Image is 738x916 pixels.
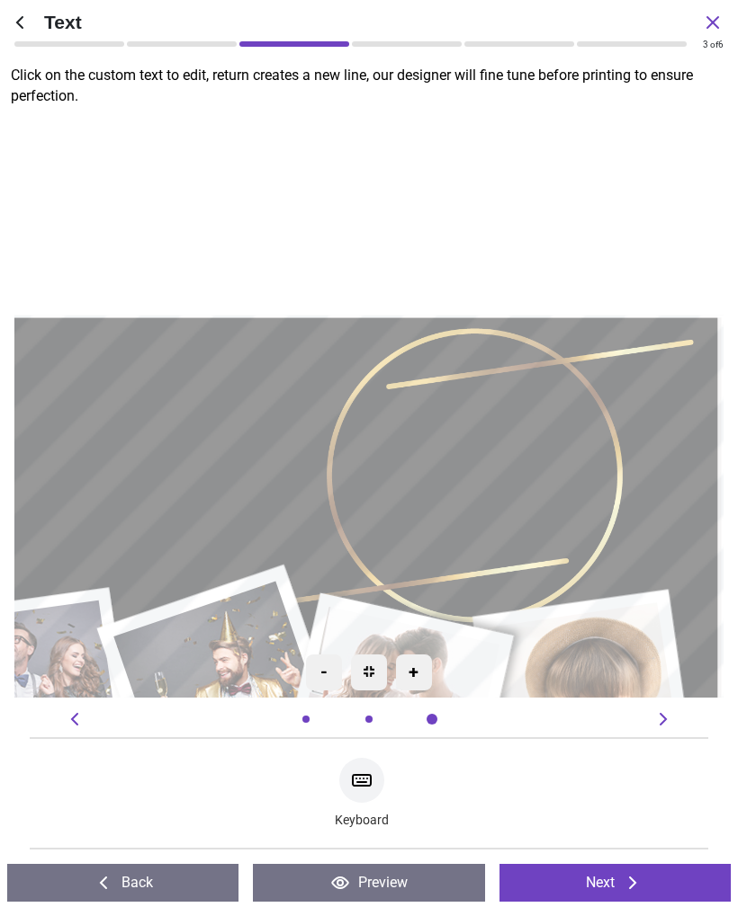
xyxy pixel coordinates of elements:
[44,9,702,35] span: Text
[306,654,342,690] div: -
[335,753,389,833] div: Keyboard
[396,654,432,690] div: +
[364,666,374,677] img: recenter
[253,864,484,902] button: Preview
[11,66,738,106] p: Click on the custom text to edit, return creates a new line, our designer will fine tune before p...
[499,864,731,902] button: Next
[703,40,708,49] span: 3
[7,864,238,902] button: Back
[703,39,724,51] div: of 6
